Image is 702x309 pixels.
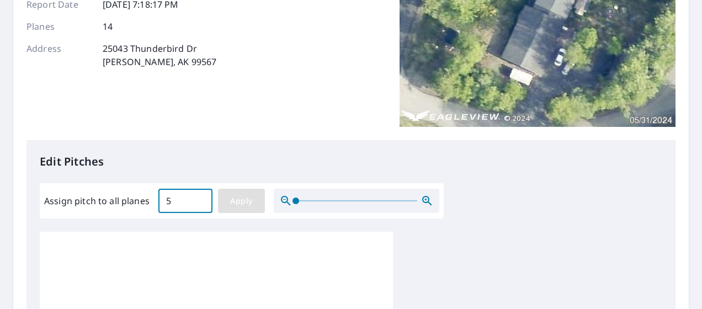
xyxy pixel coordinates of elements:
[26,20,93,33] p: Planes
[44,194,150,207] label: Assign pitch to all planes
[26,42,93,68] p: Address
[218,189,265,213] button: Apply
[40,153,662,170] p: Edit Pitches
[103,42,216,68] p: 25043 Thunderbird Dr [PERSON_NAME], AK 99567
[227,194,256,208] span: Apply
[158,185,212,216] input: 00.0
[103,20,113,33] p: 14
